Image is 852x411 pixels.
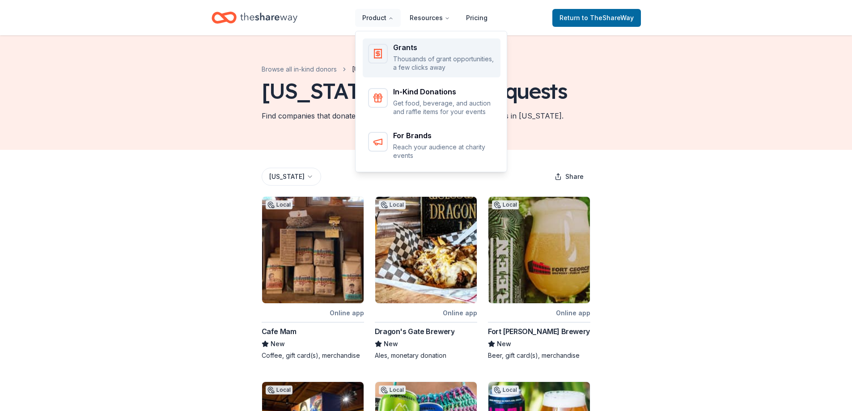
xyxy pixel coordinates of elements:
[560,13,634,23] span: Return
[379,386,406,394] div: Local
[262,196,364,360] a: Image for Cafe MamLocalOnline appCafe MamNewCoffee, gift card(s), merchandise
[262,326,297,337] div: Cafe Mam
[363,83,500,122] a: In-Kind DonationsGet food, beverage, and auction and raffle items for your events
[488,196,590,360] a: Image for Fort George BreweryLocalOnline appFort [PERSON_NAME] BreweryNewBeer, gift card(s), merc...
[403,9,457,27] button: Resources
[262,64,388,75] nav: breadcrumb
[375,196,477,360] a: Image for Dragon's Gate BreweryLocalOnline appDragon's Gate BreweryNewAles, monetary donation
[492,386,519,394] div: Local
[393,88,495,95] div: In-Kind Donations
[363,127,500,165] a: For BrandsReach your audience at charity events
[488,351,590,360] div: Beer, gift card(s), merchandise
[393,55,495,72] p: Thousands of grant opportunities, a few clicks away
[393,143,495,160] p: Reach your audience at charity events
[552,9,641,27] a: Returnto TheShareWay
[262,110,564,121] div: Find companies that donate food, beverage, and raffle and auction items in [US_STATE].
[271,339,285,349] span: New
[582,14,634,21] span: to TheShareWay
[488,197,590,303] img: Image for Fort George Brewery
[393,44,495,51] div: Grants
[393,132,495,139] div: For Brands
[547,168,591,186] button: Share
[330,307,364,318] div: Online app
[355,9,401,27] button: Product
[266,386,292,394] div: Local
[375,351,477,360] div: Ales, monetary donation
[262,64,337,75] a: Browse all in-kind donors
[379,200,406,209] div: Local
[355,7,495,28] nav: Main
[375,326,455,337] div: Dragon's Gate Brewery
[363,38,500,77] a: GrantsThousands of grant opportunities, a few clicks away
[262,78,567,103] div: [US_STATE] Donation Requests
[556,307,590,318] div: Online app
[262,197,364,303] img: Image for Cafe Mam
[565,171,584,182] span: Share
[393,99,495,116] p: Get food, beverage, and auction and raffle items for your events
[497,339,511,349] span: New
[384,339,398,349] span: New
[488,326,590,337] div: Fort [PERSON_NAME] Brewery
[375,197,477,303] img: Image for Dragon's Gate Brewery
[266,200,292,209] div: Local
[443,307,477,318] div: Online app
[356,31,508,173] div: Product
[459,9,495,27] a: Pricing
[492,200,519,209] div: Local
[262,351,364,360] div: Coffee, gift card(s), merchandise
[212,7,297,28] a: Home
[352,64,388,75] span: [US_STATE]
